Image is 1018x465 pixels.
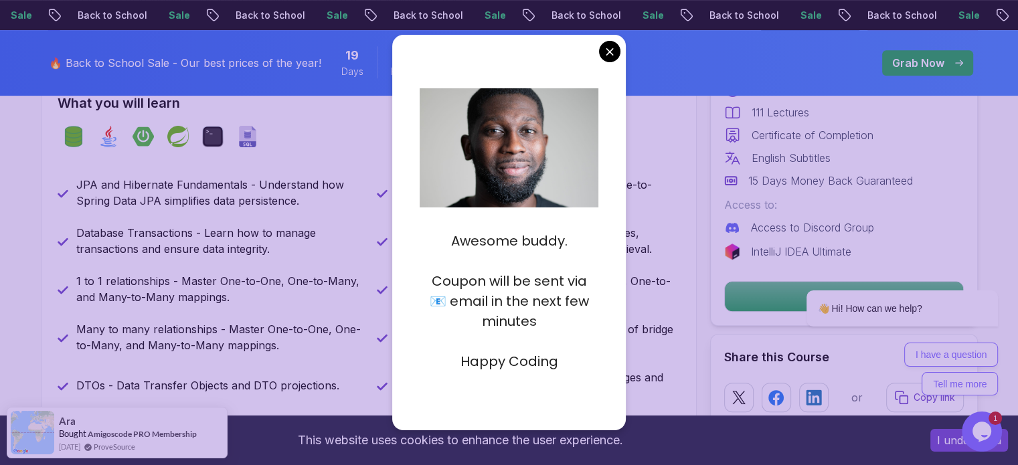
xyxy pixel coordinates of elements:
[76,225,361,257] p: Database Transactions - Learn how to manage transactions and ensure data integrity.
[59,428,86,439] span: Bought
[158,9,201,22] p: Sale
[59,415,76,427] span: Ara
[541,9,632,22] p: Back to School
[752,150,831,166] p: English Subtitles
[202,126,224,147] img: terminal logo
[76,273,361,305] p: 1 to 1 relationships - Master One-to-One, One-to-Many, and Many-to-Many mappings.
[76,177,361,209] p: JPA and Hibernate Fundamentals - Understand how Spring Data JPA simplifies data persistence.
[752,104,809,120] p: 111 Lectures
[58,94,680,112] h2: What you will learn
[67,9,158,22] p: Back to School
[962,411,1005,452] iframe: chat widget
[383,9,474,22] p: Back to School
[10,426,910,455] div: This website uses cookies to enhance the user experience.
[751,244,851,260] p: IntelliJ IDEA Ultimate
[133,126,154,147] img: spring-boot logo
[63,126,84,147] img: spring-data-jpa logo
[345,46,359,65] span: 19 Days
[724,244,740,260] img: jetbrains logo
[76,377,339,393] p: DTOs - Data Transfer Objects and DTO projections.
[930,429,1008,452] button: Accept cookies
[88,429,197,439] a: Amigoscode PRO Membership
[632,9,675,22] p: Sale
[59,441,80,452] span: [DATE]
[857,9,948,22] p: Back to School
[11,411,54,454] img: provesource social proof notification image
[167,126,189,147] img: spring logo
[98,126,119,147] img: java logo
[699,9,790,22] p: Back to School
[725,282,963,311] p: Get Started
[752,127,873,143] p: Certificate of Completion
[76,321,361,353] p: Many to many relationships - Master One-to-One, One-to-Many, and Many-to-Many mappings.
[724,281,964,312] button: Get Started
[724,197,964,213] p: Access to:
[751,219,874,236] p: Access to Discord Group
[790,9,833,22] p: Sale
[49,55,321,71] p: 🔥 Back to School Sale - Our best prices of the year!
[94,441,135,452] a: ProveSource
[764,185,1005,405] iframe: chat widget
[948,9,991,22] p: Sale
[748,173,913,189] p: 15 Days Money Back Guaranteed
[225,9,316,22] p: Back to School
[724,348,964,367] h2: Share this Course
[341,65,363,78] span: Days
[474,9,517,22] p: Sale
[316,9,359,22] p: Sale
[892,55,944,71] p: Grab Now
[237,126,258,147] img: sql logo
[391,65,417,78] span: Hours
